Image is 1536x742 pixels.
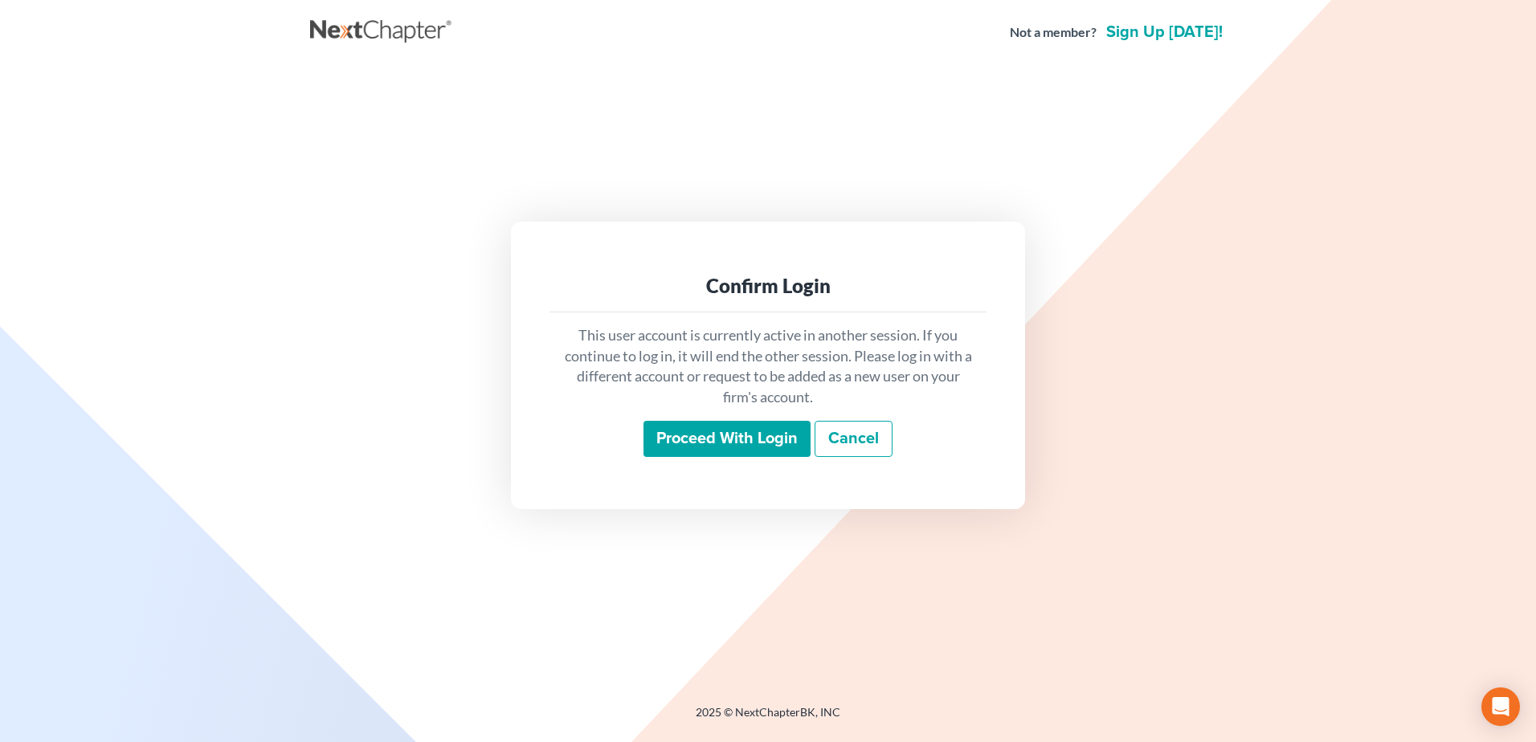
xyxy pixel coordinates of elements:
[310,704,1226,733] div: 2025 © NextChapterBK, INC
[562,325,974,408] p: This user account is currently active in another session. If you continue to log in, it will end ...
[1103,24,1226,40] a: Sign up [DATE]!
[1481,687,1520,726] div: Open Intercom Messenger
[562,273,974,299] div: Confirm Login
[815,421,893,458] a: Cancel
[643,421,811,458] input: Proceed with login
[1010,23,1097,42] strong: Not a member?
